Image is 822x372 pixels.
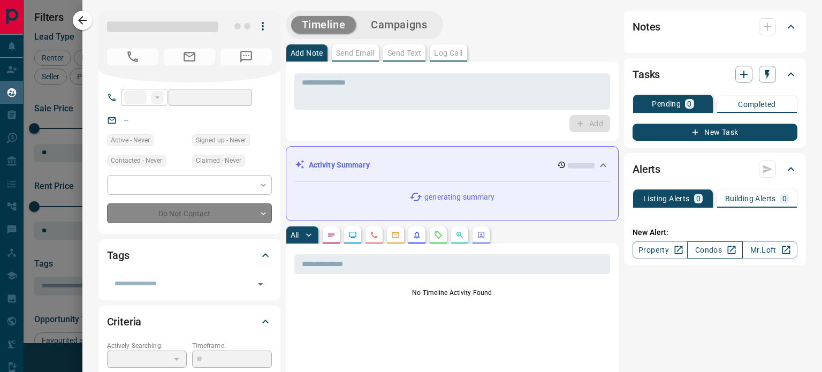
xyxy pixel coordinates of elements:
span: No Email [164,48,215,65]
svg: Emails [391,231,400,239]
svg: Agent Actions [477,231,485,239]
p: New Alert: [633,227,797,238]
p: generating summary [424,192,494,203]
span: No Number [107,48,158,65]
h2: Notes [633,18,660,35]
div: Tags [107,242,272,268]
button: Open [253,277,268,292]
p: Building Alerts [725,195,776,202]
span: Claimed - Never [196,155,241,166]
p: 0 [696,195,701,202]
p: Activity Summary [309,160,370,171]
div: Tasks [633,62,797,87]
p: 0 [687,100,691,108]
button: Campaigns [360,16,438,34]
p: Completed [738,101,776,108]
a: -- [124,116,128,124]
button: New Task [633,124,797,141]
svg: Listing Alerts [413,231,421,239]
svg: Notes [327,231,336,239]
div: Notes [633,14,797,40]
svg: Opportunities [455,231,464,239]
button: Timeline [291,16,356,34]
span: No Number [220,48,272,65]
h2: Criteria [107,313,142,330]
svg: Requests [434,231,443,239]
a: Property [633,241,688,259]
p: Add Note [291,49,323,57]
div: Alerts [633,156,797,182]
span: Signed up - Never [196,135,246,146]
p: Actively Searching: [107,341,187,351]
h2: Alerts [633,161,660,178]
p: Timeframe: [192,341,272,351]
p: 0 [782,195,787,202]
a: Condos [687,241,742,259]
span: Contacted - Never [111,155,162,166]
p: All [291,231,299,239]
div: Activity Summary [295,155,610,175]
div: Do Not Contact [107,203,272,223]
span: Active - Never [111,135,150,146]
h2: Tasks [633,66,660,83]
svg: Lead Browsing Activity [348,231,357,239]
p: Listing Alerts [643,195,690,202]
p: No Timeline Activity Found [294,288,610,298]
svg: Calls [370,231,378,239]
a: Mr.Loft [742,241,797,259]
h2: Tags [107,247,130,264]
p: Pending [652,100,681,108]
div: Criteria [107,309,272,335]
